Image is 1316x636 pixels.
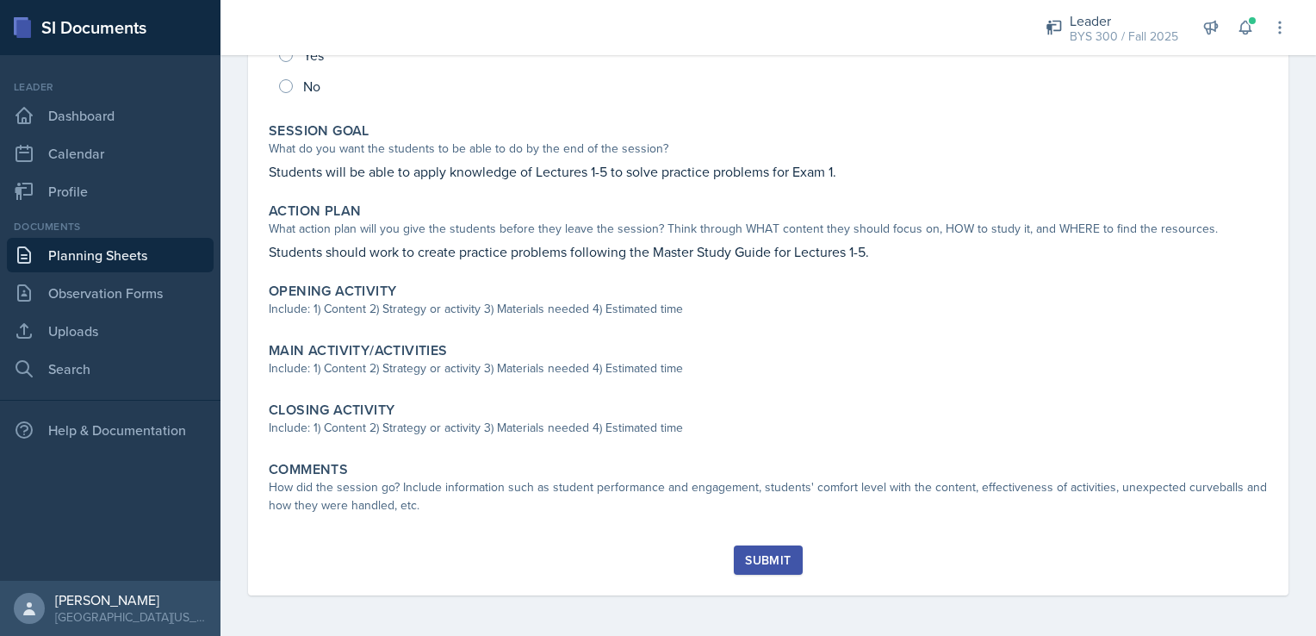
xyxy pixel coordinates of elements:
[734,546,802,575] button: Submit
[7,219,214,234] div: Documents
[1070,10,1178,31] div: Leader
[269,359,1268,377] div: Include: 1) Content 2) Strategy or activity 3) Materials needed 4) Estimated time
[7,314,214,348] a: Uploads
[7,79,214,95] div: Leader
[269,402,394,419] label: Closing Activity
[269,161,1268,182] p: Students will be able to apply knowledge of Lectures 1-5 to solve practice problems for Exam 1.
[7,352,214,386] a: Search
[7,136,214,171] a: Calendar
[7,238,214,272] a: Planning Sheets
[269,342,448,359] label: Main Activity/Activities
[269,300,1268,318] div: Include: 1) Content 2) Strategy or activity 3) Materials needed 4) Estimated time
[745,553,791,567] div: Submit
[269,283,396,300] label: Opening Activity
[269,461,348,478] label: Comments
[1070,28,1178,46] div: BYS 300 / Fall 2025
[7,276,214,310] a: Observation Forms
[7,413,214,447] div: Help & Documentation
[7,174,214,209] a: Profile
[269,419,1268,437] div: Include: 1) Content 2) Strategy or activity 3) Materials needed 4) Estimated time
[269,220,1268,238] div: What action plan will you give the students before they leave the session? Think through WHAT con...
[269,203,361,220] label: Action Plan
[269,478,1268,514] div: How did the session go? Include information such as student performance and engagement, students'...
[269,241,1268,262] p: Students should work to create practice problems following the Master Study Guide for Lectures 1-5.
[269,140,1268,158] div: What do you want the students to be able to do by the end of the session?
[55,591,207,608] div: [PERSON_NAME]
[269,122,369,140] label: Session Goal
[7,98,214,133] a: Dashboard
[55,608,207,626] div: [GEOGRAPHIC_DATA][US_STATE] in [GEOGRAPHIC_DATA]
